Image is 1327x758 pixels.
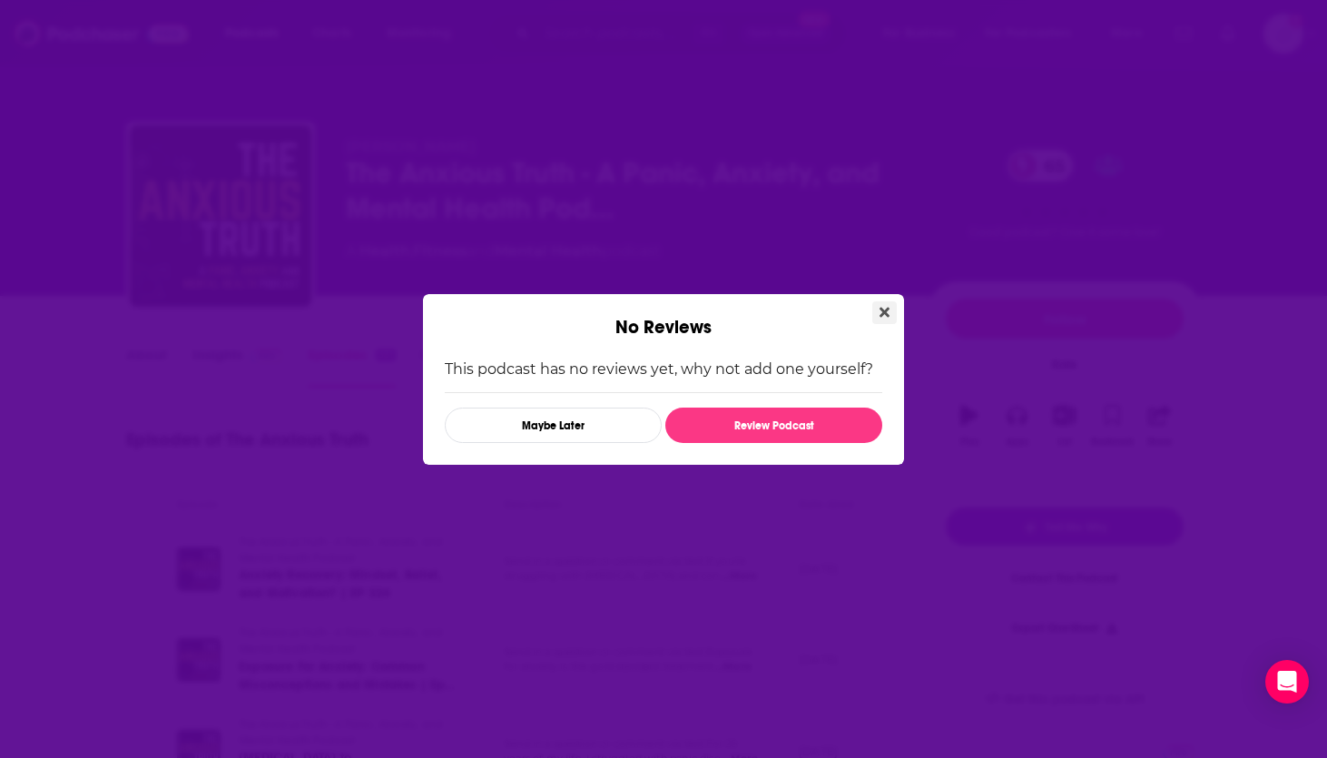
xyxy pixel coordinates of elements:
button: Review Podcast [665,408,882,443]
button: Close [872,301,897,324]
button: Maybe Later [445,408,662,443]
div: No Reviews [423,294,904,339]
div: Open Intercom Messenger [1265,660,1309,704]
p: This podcast has no reviews yet, why not add one yourself? [445,360,882,378]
